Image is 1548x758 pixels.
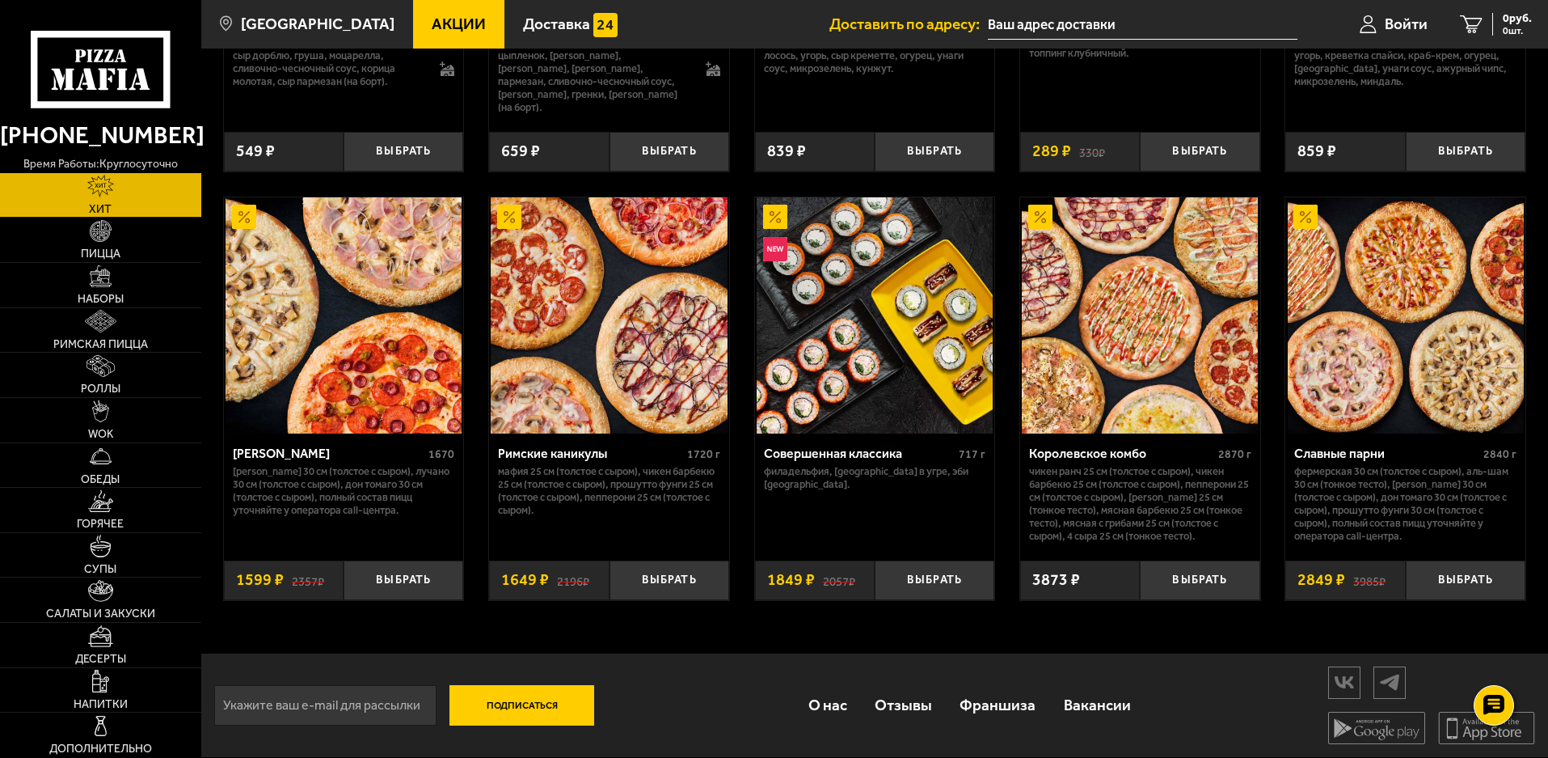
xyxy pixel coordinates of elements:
[88,429,113,440] span: WOK
[1020,197,1260,434] a: АкционныйКоролевское комбо
[89,204,112,215] span: Хит
[1079,143,1105,159] s: 330 ₽
[794,679,860,731] a: О нас
[292,572,324,588] s: 2357 ₽
[53,339,148,350] span: Римская пицца
[498,446,683,461] div: Римские каникулы
[609,132,729,172] button: Выбрать
[49,743,152,755] span: Дополнительно
[236,143,275,159] span: 549 ₽
[988,10,1297,40] input: Ваш адрес доставки
[593,13,618,37] img: 15daf4d41897b9f0e9f617042186c801.svg
[74,699,128,710] span: Напитки
[84,564,116,575] span: Супы
[236,572,284,588] span: 1599 ₽
[501,572,549,588] span: 1649 ₽
[78,294,124,305] span: Наборы
[432,16,486,32] span: Акции
[1503,13,1532,24] span: 0 руб.
[757,197,993,434] img: Совершенная классика
[875,561,994,600] button: Выбрать
[1288,197,1524,434] img: Славные парни
[1293,205,1318,229] img: Акционный
[233,49,424,88] p: сыр дорблю, груша, моцарелла, сливочно-чесночный соус, корица молотая, сыр пармезан (на борт).
[763,205,787,229] img: Акционный
[1406,132,1525,172] button: Выбрать
[1297,143,1336,159] span: 859 ₽
[764,465,986,491] p: Филадельфия, [GEOGRAPHIC_DATA] в угре, Эби [GEOGRAPHIC_DATA].
[1032,143,1071,159] span: 289 ₽
[1029,446,1214,461] div: Королевское комбо
[1140,561,1259,600] button: Выбрать
[233,446,425,461] div: [PERSON_NAME]
[1329,668,1360,697] img: vk
[498,49,690,114] p: цыпленок, [PERSON_NAME], [PERSON_NAME], [PERSON_NAME], пармезан, сливочно-чесночный соус, [PERSON...
[344,561,463,600] button: Выбрать
[501,143,540,159] span: 659 ₽
[823,572,855,588] s: 2057 ₽
[767,143,806,159] span: 839 ₽
[1406,561,1525,600] button: Выбрать
[81,383,120,395] span: Роллы
[1483,447,1516,461] span: 2840 г
[1032,572,1080,588] span: 3873 ₽
[449,685,595,726] button: Подписаться
[1353,572,1386,588] s: 3985 ₽
[861,679,946,731] a: Отзывы
[75,654,126,665] span: Десерты
[224,197,464,434] a: АкционныйХет Трик
[946,679,1049,731] a: Франшиза
[1285,197,1525,434] a: АкционныйСлавные парни
[1294,49,1516,88] p: угорь, креветка спайси, краб-крем, огурец, [GEOGRAPHIC_DATA], унаги соус, ажурный чипс, микрозеле...
[829,16,988,32] span: Доставить по адресу:
[687,447,720,461] span: 1720 г
[1297,572,1345,588] span: 2849 ₽
[428,447,454,461] span: 1670
[81,248,120,260] span: Пицца
[497,205,521,229] img: Акционный
[959,447,985,461] span: 717 г
[226,197,462,434] img: Хет Трик
[498,465,720,517] p: Мафия 25 см (толстое с сыром), Чикен Барбекю 25 см (толстое с сыром), Прошутто Фунги 25 см (толст...
[81,474,120,485] span: Обеды
[344,132,463,172] button: Выбрать
[241,16,394,32] span: [GEOGRAPHIC_DATA]
[523,16,590,32] span: Доставка
[489,197,729,434] a: АкционныйРимские каникулы
[1050,679,1145,731] a: Вакансии
[1503,26,1532,36] span: 0 шт.
[77,519,124,530] span: Горячее
[1374,668,1405,697] img: tg
[767,572,815,588] span: 1849 ₽
[1022,197,1258,434] img: Королевское комбо
[1029,465,1251,543] p: Чикен Ранч 25 см (толстое с сыром), Чикен Барбекю 25 см (толстое с сыром), Пепперони 25 см (толст...
[609,561,729,600] button: Выбрать
[233,465,455,517] p: [PERSON_NAME] 30 см (толстое с сыром), Лучано 30 см (толстое с сыром), Дон Томаго 30 см (толстое ...
[1294,446,1479,461] div: Славные парни
[46,608,155,620] span: Салаты и закуски
[1140,132,1259,172] button: Выбрать
[232,205,256,229] img: Акционный
[1218,447,1251,461] span: 2870 г
[1294,465,1516,543] p: Фермерская 30 см (толстое с сыром), Аль-Шам 30 см (тонкое тесто), [PERSON_NAME] 30 см (толстое с ...
[1028,205,1052,229] img: Акционный
[755,197,995,434] a: АкционныйНовинкаСовершенная классика
[557,572,589,588] s: 2196 ₽
[214,685,437,726] input: Укажите ваш e-mail для рассылки
[875,132,994,172] button: Выбрать
[764,49,986,75] p: лосось, угорь, Сыр креметте, огурец, унаги соус, микрозелень, кунжут.
[491,197,727,434] img: Римские каникулы
[764,446,955,461] div: Совершенная классика
[763,237,787,261] img: Новинка
[1385,16,1428,32] span: Войти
